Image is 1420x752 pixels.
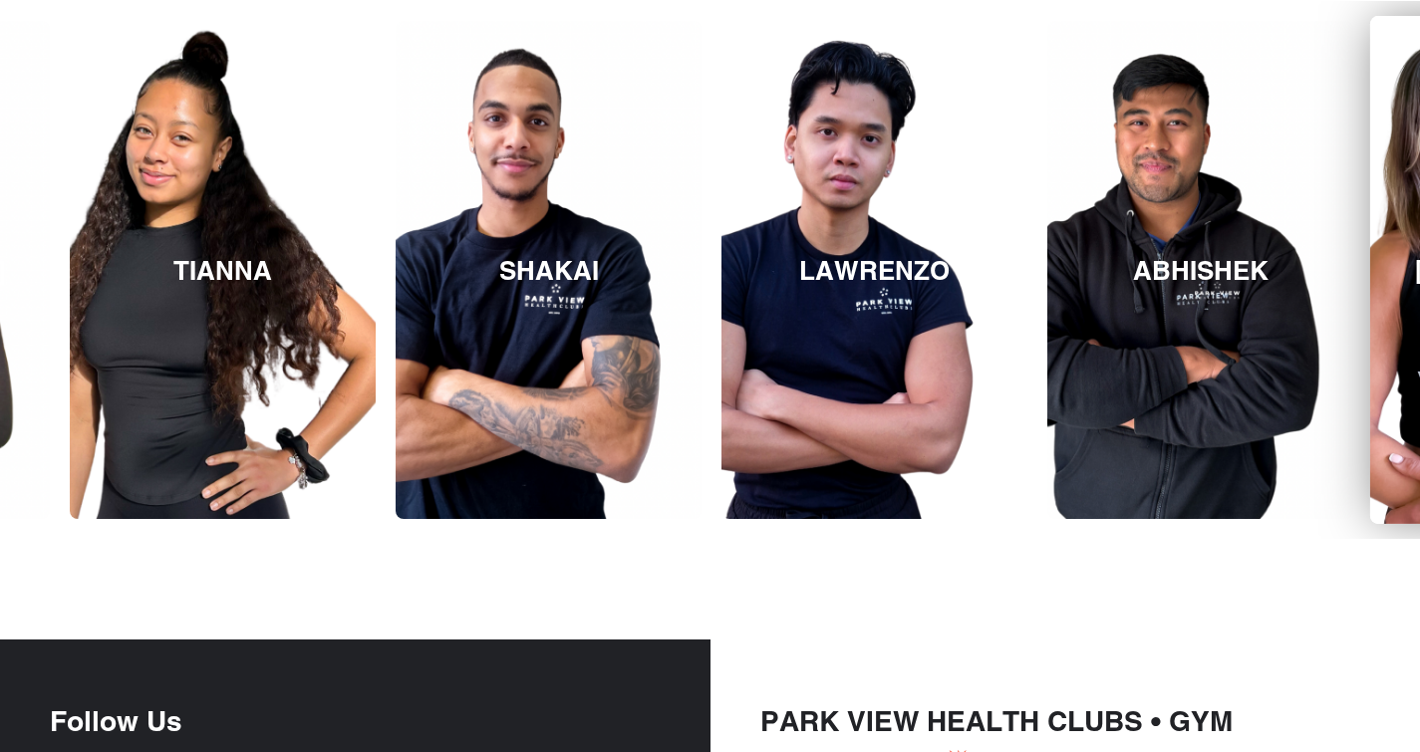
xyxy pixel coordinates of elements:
h3: SHAKAI [499,255,599,286]
p: JOIN ANY GYM & GET 100% FREE ACCESS TO PVTV - [2,591,1418,636]
a: SHAKAI [396,21,702,519]
h3: LAWRENZO [799,255,950,286]
h4: PARK VIEW HEALTH CLUBS • GYM [760,704,1371,738]
a: ABHISHEK [1047,21,1353,519]
h4: Follow Us [50,704,661,738]
h3: TIANNA [173,255,272,286]
b: JOIN NOW [878,604,958,623]
h3: ABHISHEK [1133,255,1269,286]
a: LAWRENZO [721,21,1027,519]
a: JOIN ANY GYM & GET 100% FREE ACCESS TO PVTV -JOIN NOW [2,591,1418,636]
